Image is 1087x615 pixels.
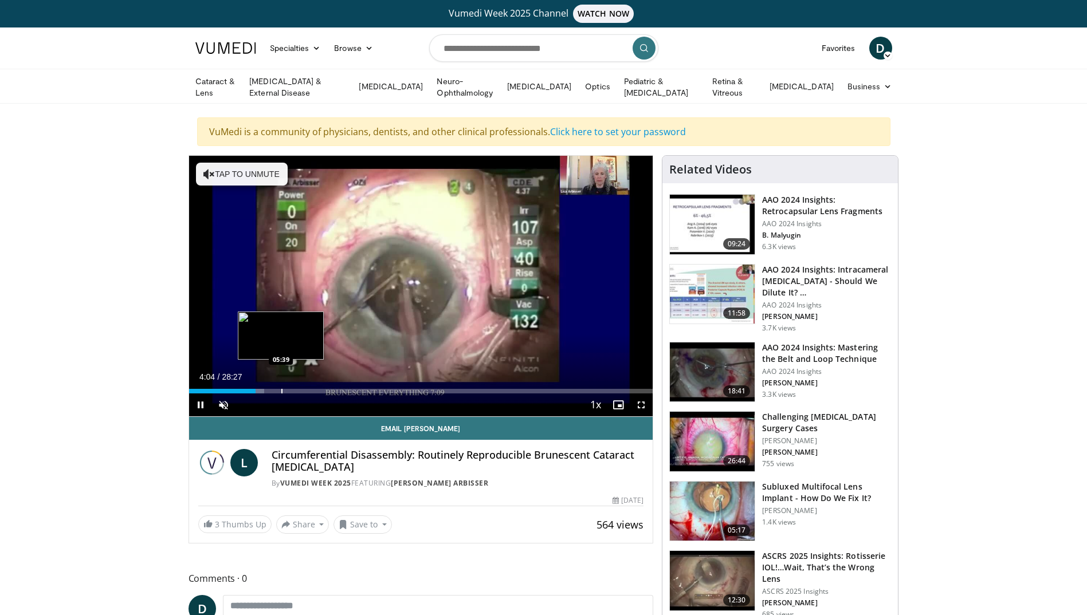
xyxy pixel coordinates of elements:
img: 22a3a3a3-03de-4b31-bd81-a17540334f4a.150x105_q85_crop-smart_upscale.jpg [670,342,755,402]
p: [PERSON_NAME] [762,448,891,457]
a: Email [PERSON_NAME] [189,417,653,440]
a: [MEDICAL_DATA] & External Disease [242,76,352,98]
a: 05:17 Subluxed Multifocal Lens Implant - How Do We Fix It? [PERSON_NAME] 1.4K views [669,481,891,542]
button: Playback Rate [584,393,607,416]
h3: AAO 2024 Insights: Mastering the Belt and Loop Technique [762,342,891,365]
a: Pediatric & [MEDICAL_DATA] [617,76,705,98]
h4: Circumferential Disassembly: Routinely Reproducible Brunescent Cataract [MEDICAL_DATA] [272,449,644,474]
button: Unmute [212,393,235,416]
img: de733f49-b136-4bdc-9e00-4021288efeb7.150x105_q85_crop-smart_upscale.jpg [670,265,755,324]
span: 12:30 [723,594,751,606]
span: 28:27 [222,372,242,381]
a: Optics [578,75,617,98]
div: [DATE] [613,495,643,506]
img: 01f52a5c-6a53-4eb2-8a1d-dad0d168ea80.150x105_q85_crop-smart_upscale.jpg [670,195,755,254]
h3: Subluxed Multifocal Lens Implant - How Do We Fix It? [762,481,891,504]
span: 3 [215,519,219,530]
img: 05a6f048-9eed-46a7-93e1-844e43fc910c.150x105_q85_crop-smart_upscale.jpg [670,412,755,471]
h4: Related Videos [669,163,752,176]
img: 3fc25be6-574f-41c0-96b9-b0d00904b018.150x105_q85_crop-smart_upscale.jpg [670,482,755,541]
a: [MEDICAL_DATA] [352,75,430,98]
h3: AAO 2024 Insights: Retrocapsular Lens Fragments [762,194,891,217]
a: L [230,449,258,476]
button: Tap to unmute [196,163,288,186]
a: Browse [327,37,380,60]
h3: ASCRS 2025 Insights: Rotisserie IOL!…Wait, That’s the Wrong Lens [762,550,891,585]
button: Share [276,515,329,534]
p: 3.3K views [762,390,796,399]
p: 6.3K views [762,242,796,251]
a: [MEDICAL_DATA] [500,75,578,98]
a: Business [841,75,899,98]
div: By FEATURING [272,478,644,488]
a: Retina & Vitreous [705,76,763,98]
span: 4:04 [199,372,215,381]
button: Enable picture-in-picture mode [607,393,630,416]
a: 26:44 Challenging [MEDICAL_DATA] Surgery Cases [PERSON_NAME] [PERSON_NAME] 755 views [669,411,891,472]
p: AAO 2024 Insights [762,301,891,310]
a: Cataract & Lens [189,76,243,98]
p: [PERSON_NAME] [762,379,891,388]
p: 755 views [762,459,794,468]
h3: AAO 2024 Insights: Intracameral [MEDICAL_DATA] - Should We Dilute It? … [762,264,891,298]
a: Favorites [815,37,862,60]
video-js: Video Player [189,156,653,417]
span: 26:44 [723,455,751,467]
a: 3 Thumbs Up [198,515,272,533]
a: 18:41 AAO 2024 Insights: Mastering the Belt and Loop Technique AAO 2024 Insights [PERSON_NAME] 3.... [669,342,891,403]
p: [PERSON_NAME] [762,506,891,515]
p: [PERSON_NAME] [762,312,891,321]
span: 18:41 [723,385,751,397]
span: 564 views [597,518,643,531]
img: 5ae980af-743c-4d96-b653-dad8d2e81d53.150x105_q85_crop-smart_upscale.jpg [670,551,755,610]
span: 09:24 [723,238,751,250]
img: VuMedi Logo [195,42,256,54]
span: Comments 0 [189,571,654,586]
a: 09:24 AAO 2024 Insights: Retrocapsular Lens Fragments AAO 2024 Insights B. Malyugin 6.3K views [669,194,891,255]
span: WATCH NOW [573,5,634,23]
p: [PERSON_NAME] [762,436,891,446]
a: Vumedi Week 2025 [280,478,351,488]
p: [PERSON_NAME] [762,598,891,608]
p: B. Malyugin [762,231,891,240]
a: Click here to set your password [550,125,686,138]
span: / [218,372,220,381]
div: VuMedi is a community of physicians, dentists, and other clinical professionals. [197,117,890,146]
button: Save to [333,515,392,534]
a: 11:58 AAO 2024 Insights: Intracameral [MEDICAL_DATA] - Should We Dilute It? … AAO 2024 Insights [... [669,264,891,333]
p: AAO 2024 Insights [762,367,891,376]
span: 05:17 [723,525,751,536]
img: image.jpeg [238,312,324,360]
a: D [869,37,892,60]
h3: Challenging [MEDICAL_DATA] Surgery Cases [762,411,891,434]
input: Search topics, interventions [429,34,658,62]
a: [PERSON_NAME] Arbisser [391,478,488,488]
img: Vumedi Week 2025 [198,449,226,476]
p: ASCRS 2025 Insights [762,587,891,596]
span: 11:58 [723,307,751,319]
button: Fullscreen [630,393,653,416]
a: Neuro-Ophthalmology [430,76,500,98]
a: Vumedi Week 2025 ChannelWATCH NOW [197,5,890,23]
p: 1.4K views [762,518,796,527]
p: AAO 2024 Insights [762,219,891,228]
a: Specialties [263,37,328,60]
div: Progress Bar [189,389,653,393]
button: Pause [189,393,212,416]
a: [MEDICAL_DATA] [763,75,841,98]
p: 3.7K views [762,324,796,333]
